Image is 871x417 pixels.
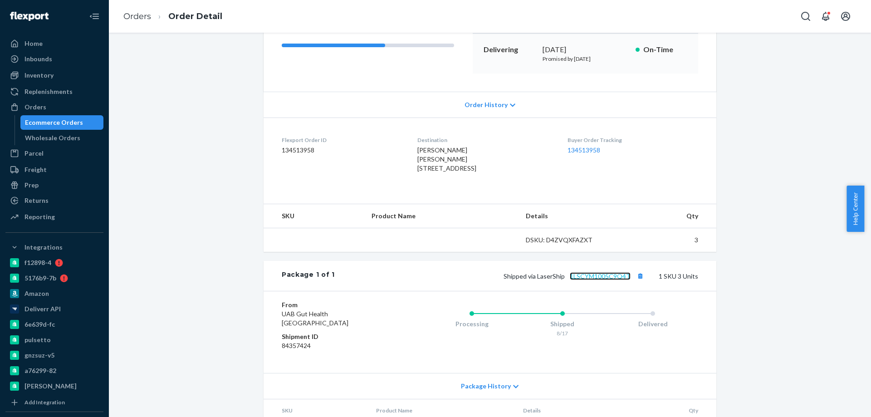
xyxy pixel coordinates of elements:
a: Deliverr API [5,302,103,316]
dt: From [282,300,390,309]
p: Promised by [DATE] [543,55,628,63]
button: Help Center [847,186,864,232]
span: Shipped via LaserShip [504,272,646,280]
button: Copy tracking number [634,270,646,282]
button: Integrations [5,240,103,255]
div: Orders [24,103,46,112]
dt: Shipment ID [282,332,390,341]
div: Amazon [24,289,49,298]
a: Reporting [5,210,103,224]
a: Inbounds [5,52,103,66]
div: DSKU: D4ZVQXFAZXT [526,235,611,245]
div: Deliverr API [24,304,61,314]
div: f12898-4 [24,258,51,267]
button: Open account menu [837,7,855,25]
div: gnzsuz-v5 [24,351,54,360]
a: [PERSON_NAME] [5,379,103,393]
div: Returns [24,196,49,205]
div: pulsetto [24,335,51,344]
div: 1 SKU 3 Units [335,270,698,282]
dd: 134513958 [282,146,403,155]
th: Product Name [364,204,519,228]
div: Integrations [24,243,63,252]
div: a76299-82 [24,366,56,375]
div: Ecommerce Orders [25,118,83,127]
a: 1LSCYM1005C9Q4T [570,272,631,280]
a: Prep [5,178,103,192]
a: Home [5,36,103,51]
dt: Flexport Order ID [282,136,403,144]
div: Package 1 of 1 [282,270,335,282]
p: On-Time [643,44,687,55]
div: Inbounds [24,54,52,64]
div: Add Integration [24,398,65,406]
div: Replenishments [24,87,73,96]
div: [PERSON_NAME] [24,382,77,391]
td: 3 [618,228,716,252]
span: Package History [461,382,511,391]
a: 6e639d-fc [5,317,103,332]
a: Add Integration [5,397,103,408]
div: Delivered [607,319,698,329]
div: [DATE] [543,44,628,55]
button: Open notifications [817,7,835,25]
div: Freight [24,165,47,174]
div: Prep [24,181,39,190]
div: Parcel [24,149,44,158]
a: pulsetto [5,333,103,347]
img: Flexport logo [10,12,49,21]
span: Order History [465,100,508,109]
dt: Buyer Order Tracking [568,136,698,144]
div: 5176b9-7b [24,274,56,283]
a: 134513958 [568,146,600,154]
span: [PERSON_NAME] [PERSON_NAME] [STREET_ADDRESS] [417,146,476,172]
a: Orders [123,11,151,21]
a: Freight [5,162,103,177]
th: Qty [618,204,716,228]
div: Home [24,39,43,48]
a: Parcel [5,146,103,161]
th: Details [519,204,618,228]
div: Inventory [24,71,54,80]
a: Ecommerce Orders [20,115,104,130]
a: Inventory [5,68,103,83]
a: a76299-82 [5,363,103,378]
div: Processing [426,319,517,329]
div: 6e639d-fc [24,320,55,329]
a: Replenishments [5,84,103,99]
a: f12898-4 [5,255,103,270]
a: 5176b9-7b [5,271,103,285]
a: Orders [5,100,103,114]
div: 8/17 [517,329,608,337]
span: UAB Gut Health [GEOGRAPHIC_DATA] [282,310,348,327]
th: SKU [264,204,364,228]
a: Wholesale Orders [20,131,104,145]
button: Open Search Box [797,7,815,25]
a: Amazon [5,286,103,301]
button: Close Navigation [85,7,103,25]
div: Reporting [24,212,55,221]
a: gnzsuz-v5 [5,348,103,363]
dd: 84357424 [282,341,390,350]
div: Shipped [517,319,608,329]
dt: Destination [417,136,553,144]
a: Returns [5,193,103,208]
p: Delivering [484,44,535,55]
a: Order Detail [168,11,222,21]
div: Wholesale Orders [25,133,80,142]
ol: breadcrumbs [116,3,230,30]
